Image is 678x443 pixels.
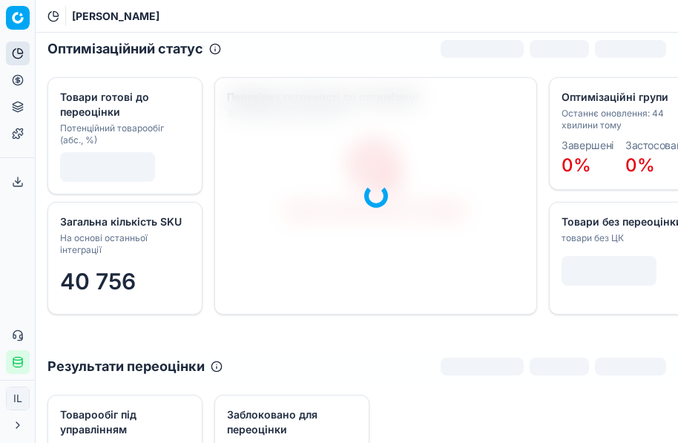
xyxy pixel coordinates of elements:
[562,140,613,151] dt: Завершені
[60,90,187,119] div: Товари готові до переоцінки
[6,387,30,410] button: IL
[562,154,591,176] span: 0%
[60,268,136,295] span: 40 756
[72,9,159,24] span: [PERSON_NAME]
[72,9,159,24] nav: breadcrumb
[47,356,205,377] h2: Результати переоцінки
[60,232,187,256] div: На основі останньої інтеграції
[60,407,187,437] div: Товарообіг під управлінням
[227,407,354,437] div: Заблоковано для переоцінки
[60,214,187,229] div: Загальна кількість SKU
[7,387,29,410] span: IL
[47,39,203,59] h2: Оптимізаційний статус
[60,122,187,146] div: Потенційний товарообіг (абс., %)
[625,154,655,176] span: 0%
